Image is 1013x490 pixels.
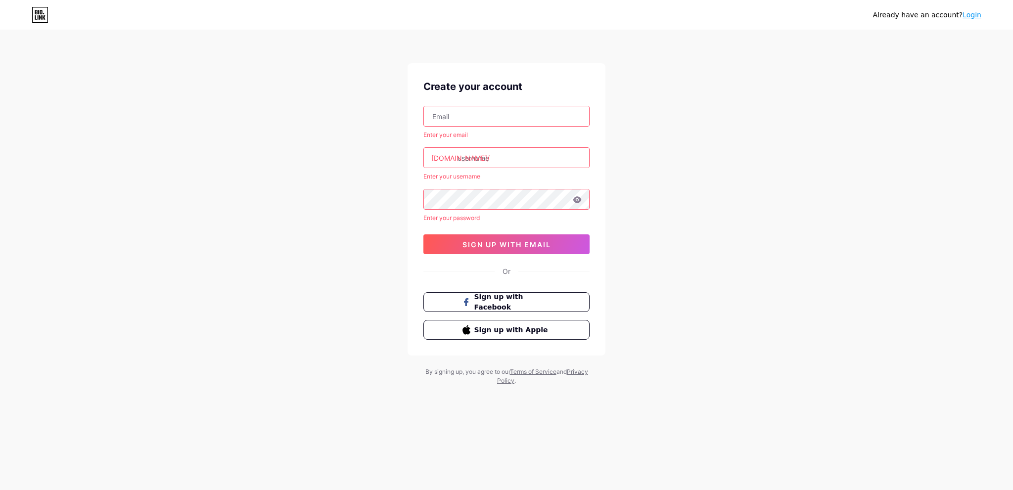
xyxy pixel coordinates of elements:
[474,292,551,312] span: Sign up with Facebook
[462,240,551,249] span: sign up with email
[963,11,981,19] a: Login
[423,320,590,340] button: Sign up with Apple
[423,214,590,223] div: Enter your password
[423,131,590,139] div: Enter your email
[474,325,551,335] span: Sign up with Apple
[424,106,589,126] input: Email
[424,148,589,168] input: username
[873,10,981,20] div: Already have an account?
[422,367,591,385] div: By signing up, you agree to our and .
[423,79,590,94] div: Create your account
[423,234,590,254] button: sign up with email
[431,153,490,163] div: [DOMAIN_NAME]/
[423,172,590,181] div: Enter your username
[510,368,556,375] a: Terms of Service
[423,292,590,312] button: Sign up with Facebook
[503,266,510,276] div: Or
